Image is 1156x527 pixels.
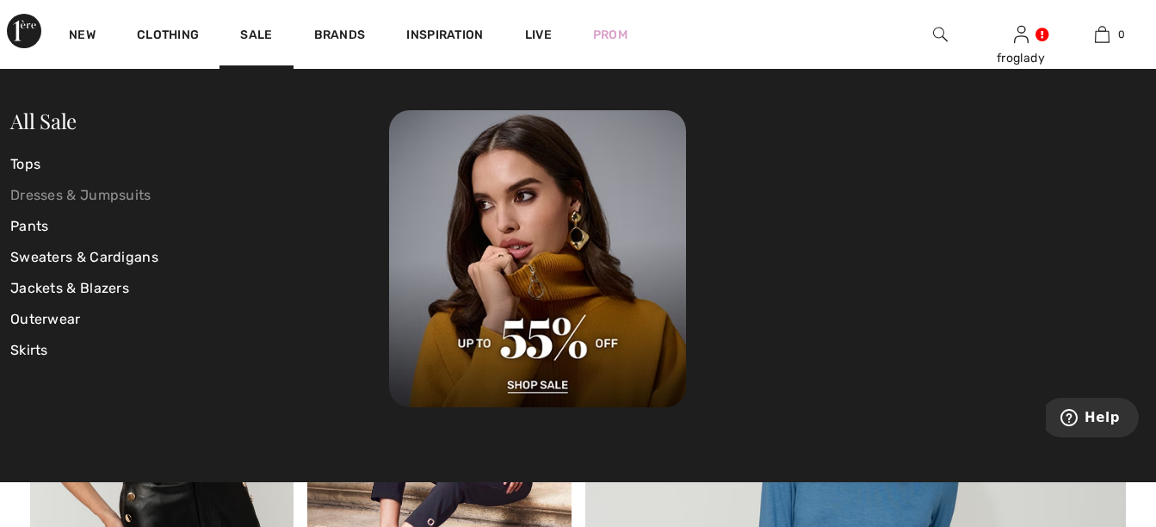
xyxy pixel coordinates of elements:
a: Dresses & Jumpsuits [10,180,389,211]
img: search the website [933,24,948,45]
a: Skirts [10,335,389,366]
a: Live [525,26,552,44]
span: Inspiration [406,28,483,46]
a: Tops [10,149,389,180]
a: 0 [1062,24,1141,45]
a: Clothing [137,28,199,46]
a: All Sale [10,107,77,134]
iframe: Opens a widget where you can find more information [1046,398,1139,441]
a: Jackets & Blazers [10,273,389,304]
span: 0 [1118,27,1125,42]
a: Outerwear [10,304,389,335]
img: 250825113019_d881a28ff8cb6.jpg [389,110,686,407]
a: Pants [10,211,389,242]
a: Sign In [1014,26,1029,42]
img: My Info [1014,24,1029,45]
img: 1ère Avenue [7,14,41,48]
img: My Bag [1095,24,1110,45]
a: Sweaters & Cardigans [10,242,389,273]
div: froglady [981,49,1060,67]
a: New [69,28,96,46]
a: Brands [314,28,366,46]
a: Sale [240,28,272,46]
a: Prom [593,26,627,44]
